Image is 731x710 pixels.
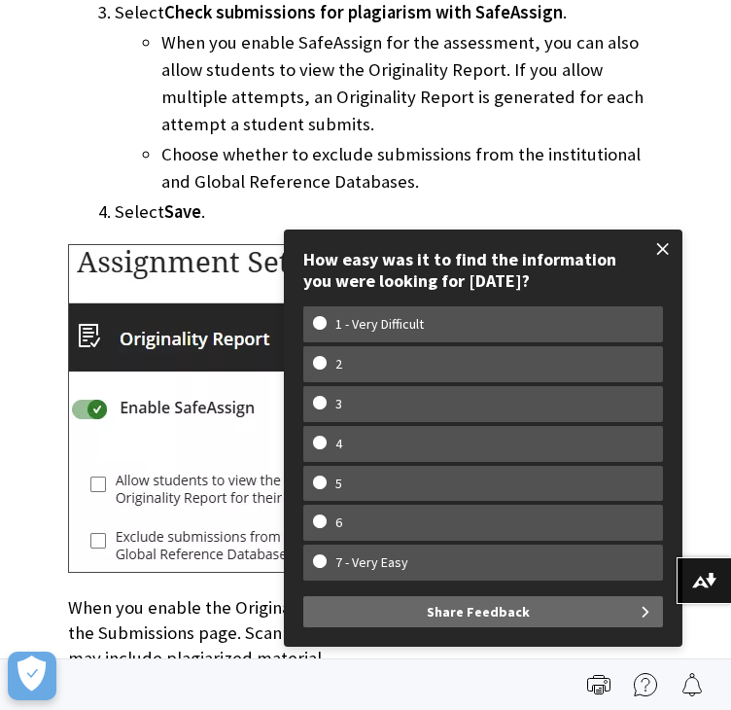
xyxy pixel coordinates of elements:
[8,652,56,700] button: Open Preferences
[313,515,365,531] w-span: 6
[587,673,610,696] img: Print
[313,356,365,373] w-span: 2
[313,554,431,571] w-span: 7 - Very Easy
[427,596,530,627] span: Share Feedback
[313,476,365,492] w-span: 5
[68,244,446,573] img: SafeAssign panel, with Enable SafeAssign selected
[68,595,663,672] p: When you enable the Originality Report, an column is added to the Submissions page. Scan the list...
[303,596,663,627] button: Share Feedback
[161,141,663,195] li: Choose whether to exclude submissions from the institutional and Global Reference Databases.
[161,29,663,138] li: When you enable SafeAssign for the assessment, you can also allow students to view the Originalit...
[313,436,365,452] w-span: 4
[634,673,657,696] img: More help
[164,200,201,223] span: Save
[303,249,663,291] div: How easy was it to find the information you were looking for [DATE]?
[115,198,663,226] li: Select .
[680,673,704,696] img: Follow this page
[164,1,563,23] span: Check submissions for plagiarism with SafeAssign
[313,396,365,412] w-span: 3
[313,316,446,333] w-span: 1 - Very Difficult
